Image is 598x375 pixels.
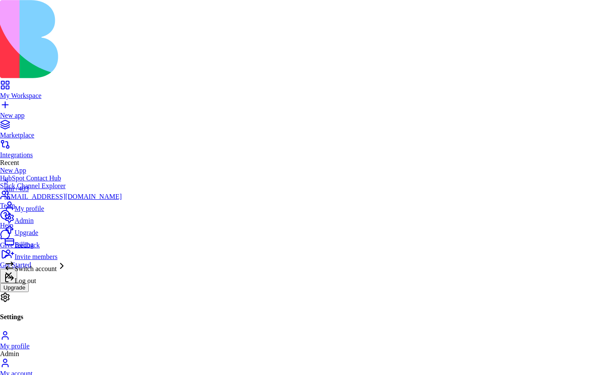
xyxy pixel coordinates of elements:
[4,193,122,201] div: [EMAIL_ADDRESS][DOMAIN_NAME]
[15,217,33,224] span: Admin
[4,177,122,201] a: Sshir+403[EMAIL_ADDRESS][DOMAIN_NAME]
[4,185,122,193] div: shir+403
[15,229,38,236] span: Upgrade
[15,253,57,260] span: Invite members
[4,249,122,261] a: Invite members
[15,241,33,248] span: Billing
[4,177,8,185] span: S
[4,225,122,237] a: Upgrade
[15,277,36,284] span: Log out
[4,237,122,249] a: Billing
[4,201,122,213] a: My profile
[4,213,122,225] a: Admin
[15,265,57,272] span: Switch account
[15,205,44,212] span: My profile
